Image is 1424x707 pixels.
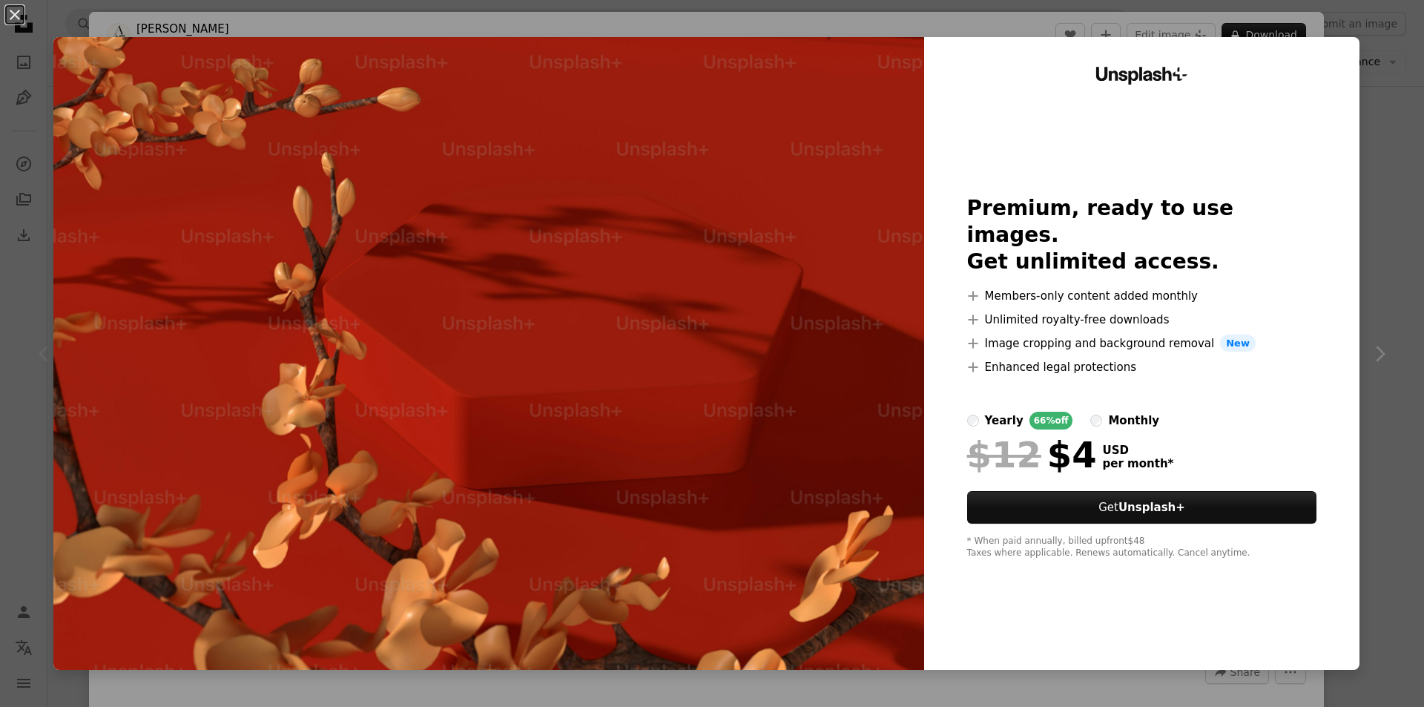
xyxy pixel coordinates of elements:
span: USD [1103,444,1174,457]
span: per month * [1103,457,1174,470]
span: $12 [967,435,1041,474]
div: * When paid annually, billed upfront $48 Taxes where applicable. Renews automatically. Cancel any... [967,536,1317,559]
input: yearly66%off [967,415,979,427]
div: 66% off [1029,412,1073,430]
li: Members-only content added monthly [967,287,1317,305]
li: Image cropping and background removal [967,335,1317,352]
div: yearly [985,412,1023,430]
span: New [1220,335,1256,352]
strong: Unsplash+ [1118,501,1185,514]
div: $4 [967,435,1097,474]
li: Unlimited royalty-free downloads [967,311,1317,329]
li: Enhanced legal protections [967,358,1317,376]
h2: Premium, ready to use images. Get unlimited access. [967,195,1317,275]
button: GetUnsplash+ [967,491,1317,524]
input: monthly [1090,415,1102,427]
div: monthly [1108,412,1159,430]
